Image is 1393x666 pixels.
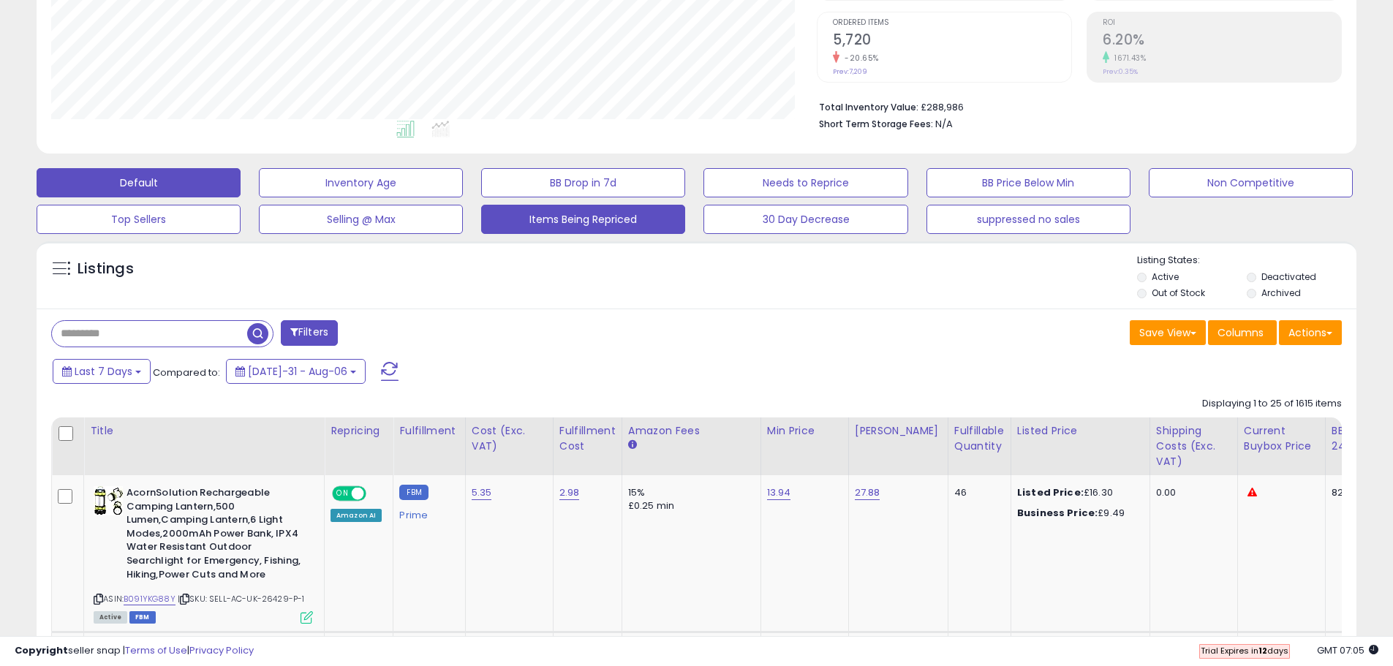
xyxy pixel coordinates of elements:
b: Business Price: [1017,506,1098,520]
div: 15% [628,486,750,499]
p: Listing States: [1137,254,1356,268]
li: £288,986 [819,97,1331,115]
h2: 5,720 [833,31,1071,51]
a: B091YKG88Y [124,593,175,605]
button: Last 7 Days [53,359,151,384]
span: N/A [935,117,953,131]
span: OFF [364,488,388,500]
span: [DATE]-31 - Aug-06 [248,364,347,379]
div: Shipping Costs (Exc. VAT) [1156,423,1231,469]
label: Deactivated [1261,270,1316,283]
div: £0.25 min [628,499,750,512]
div: Fulfillable Quantity [954,423,1005,454]
div: seller snap | | [15,644,254,658]
div: £9.49 [1017,507,1139,520]
button: Items Being Repriced [481,205,685,234]
div: 82% [1332,486,1380,499]
button: Needs to Reprice [703,168,907,197]
a: 27.88 [855,485,880,500]
span: | SKU: SELL-AC-UK-26429-P-1 [178,593,305,605]
button: Non Competitive [1149,168,1353,197]
div: Cost (Exc. VAT) [472,423,547,454]
b: Total Inventory Value: [819,101,918,113]
div: Amazon Fees [628,423,755,439]
button: Filters [281,320,338,346]
div: Fulfillment Cost [559,423,616,454]
button: BB Drop in 7d [481,168,685,197]
div: Listed Price [1017,423,1144,439]
div: 0.00 [1156,486,1226,499]
div: 46 [954,486,1000,499]
button: BB Price Below Min [926,168,1130,197]
button: Save View [1130,320,1206,345]
button: Selling @ Max [259,205,463,234]
span: All listings currently available for purchase on Amazon [94,611,127,624]
div: BB Share 24h. [1332,423,1385,454]
b: Short Term Storage Fees: [819,118,933,130]
small: Amazon Fees. [628,439,637,452]
small: FBM [399,485,428,500]
div: £16.30 [1017,486,1139,499]
b: AcornSolution Rechargeable Camping Lantern,500 Lumen,Camping Lantern,6 Light Modes,2000mAh Power ... [127,486,304,585]
img: 41doKu-O5gS._SL40_.jpg [94,486,123,515]
span: FBM [129,611,156,624]
span: ON [333,488,352,500]
h2: 6.20% [1103,31,1341,51]
span: 2025-08-14 07:05 GMT [1317,643,1378,657]
button: Default [37,168,241,197]
small: Prev: 0.35% [1103,67,1138,76]
span: Trial Expires in days [1201,645,1288,656]
span: Ordered Items [833,19,1071,27]
h5: Listings [78,259,134,279]
button: suppressed no sales [926,205,1130,234]
a: Terms of Use [125,643,187,657]
button: 30 Day Decrease [703,205,907,234]
a: 2.98 [559,485,580,500]
button: Top Sellers [37,205,241,234]
div: [PERSON_NAME] [855,423,942,439]
small: 1671.43% [1109,53,1146,64]
b: Listed Price: [1017,485,1084,499]
div: Min Price [767,423,842,439]
label: Archived [1261,287,1301,299]
strong: Copyright [15,643,68,657]
span: ROI [1103,19,1341,27]
span: Compared to: [153,366,220,379]
div: Prime [399,504,453,521]
div: Current Buybox Price [1244,423,1319,454]
a: 13.94 [767,485,791,500]
span: Columns [1218,325,1264,340]
div: Fulfillment [399,423,458,439]
a: 5.35 [472,485,492,500]
small: -20.65% [839,53,879,64]
div: Amazon AI [331,509,382,522]
a: Privacy Policy [189,643,254,657]
div: Repricing [331,423,387,439]
button: Actions [1279,320,1342,345]
button: Inventory Age [259,168,463,197]
button: Columns [1208,320,1277,345]
label: Out of Stock [1152,287,1205,299]
button: [DATE]-31 - Aug-06 [226,359,366,384]
small: Prev: 7,209 [833,67,867,76]
b: 12 [1258,645,1267,656]
label: Active [1152,270,1179,283]
div: Displaying 1 to 25 of 1615 items [1202,397,1342,411]
div: Title [90,423,318,439]
span: Last 7 Days [75,364,132,379]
